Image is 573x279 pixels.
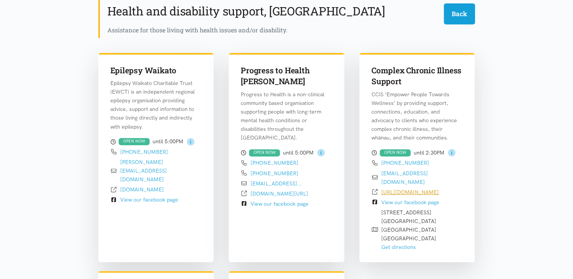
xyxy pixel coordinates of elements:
[371,148,463,157] div: until 2:30PM
[381,208,436,252] div: [STREET_ADDRESS] [GEOGRAPHIC_DATA] [GEOGRAPHIC_DATA] [GEOGRAPHIC_DATA]
[241,148,332,157] div: until 5:00PM
[381,159,429,166] a: [PHONE_NUMBER]
[241,65,332,87] h3: Progress to Health [PERSON_NAME]
[110,79,202,131] p: Epilepsy Waikato Charitable Trust (EWCT) is an independent regional epilepsy organisation providi...
[119,138,150,145] div: OPEN NOW
[251,170,298,177] a: [PHONE_NUMBER]
[381,244,416,250] a: Get directions
[381,189,439,196] a: [URL][DOMAIN_NAME]
[251,190,308,197] a: [DOMAIN_NAME][URL]
[120,196,178,203] a: View our facebook page
[371,65,463,87] h3: Complex Chronic Illness Support
[249,149,280,156] div: OPEN NOW
[381,199,439,206] a: View our facebook page
[107,25,475,35] div: Assistance for those living with health issues and/or disability.
[251,180,302,187] a: [EMAIL_ADDRESS]...
[371,90,463,142] p: CCIS ‘Empower People Towards Wellness’ by providing support, connections, education, and advocacy...
[107,3,385,19] h2: Health and disability support, [GEOGRAPHIC_DATA]
[381,170,428,185] a: [EMAIL_ADDRESS][DOMAIN_NAME]
[120,149,168,155] a: [PHONE_NUMBER]
[110,137,202,146] div: until 5:00PM
[241,90,332,142] p: Progress to Health is a non-clinical community based organisation supporting people with long-ter...
[120,159,167,183] a: [PERSON_NAME][EMAIL_ADDRESS][DOMAIN_NAME]
[251,200,309,207] a: View our facebook page
[444,3,475,24] button: Back
[380,149,411,156] div: OPEN NOW
[120,186,164,193] a: [DOMAIN_NAME]
[110,65,202,76] h3: Epilepsy Waikato
[251,159,298,166] a: [PHONE_NUMBER]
